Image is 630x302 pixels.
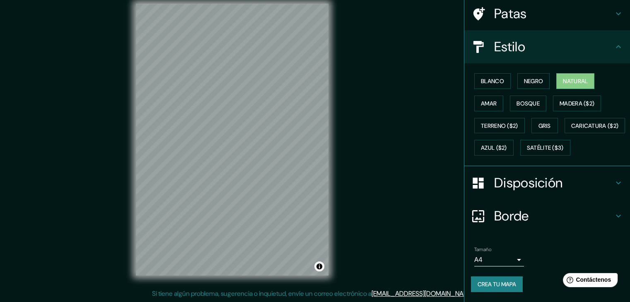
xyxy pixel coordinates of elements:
font: Caricatura ($2) [571,122,619,129]
button: Amar [474,96,503,111]
button: Gris [531,118,558,134]
font: Amar [481,100,497,107]
button: Crea tu mapa [471,276,523,292]
font: Bosque [517,100,540,107]
font: Negro [524,77,543,85]
font: Tamaño [474,246,491,253]
font: Terreno ($2) [481,122,518,129]
button: Negro [517,73,550,89]
font: Disposición [494,174,562,192]
font: Patas [494,5,527,22]
button: Azul ($2) [474,140,514,156]
div: Disposición [464,166,630,199]
font: Borde [494,207,529,225]
button: Madera ($2) [553,96,601,111]
font: Natural [563,77,588,85]
canvas: Mapa [136,4,328,276]
div: Estilo [464,30,630,63]
div: A4 [474,253,524,266]
font: Estilo [494,38,525,55]
font: Satélite ($3) [527,144,564,152]
button: Satélite ($3) [520,140,570,156]
div: Borde [464,199,630,232]
font: Azul ($2) [481,144,507,152]
font: Crea tu mapa [478,280,516,288]
button: Bosque [510,96,546,111]
button: Terreno ($2) [474,118,525,134]
a: [EMAIL_ADDRESS][DOMAIN_NAME] [372,289,474,298]
iframe: Lanzador de widgets de ayuda [556,270,621,293]
button: Activar o desactivar atribución [314,261,324,271]
font: A4 [474,255,483,264]
button: Blanco [474,73,511,89]
font: Blanco [481,77,504,85]
button: Caricatura ($2) [565,118,625,134]
font: Madera ($2) [560,100,594,107]
font: Gris [538,122,551,129]
font: Si tiene algún problema, sugerencia o inquietud, envíe un correo electrónico a [152,289,372,298]
button: Natural [556,73,594,89]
